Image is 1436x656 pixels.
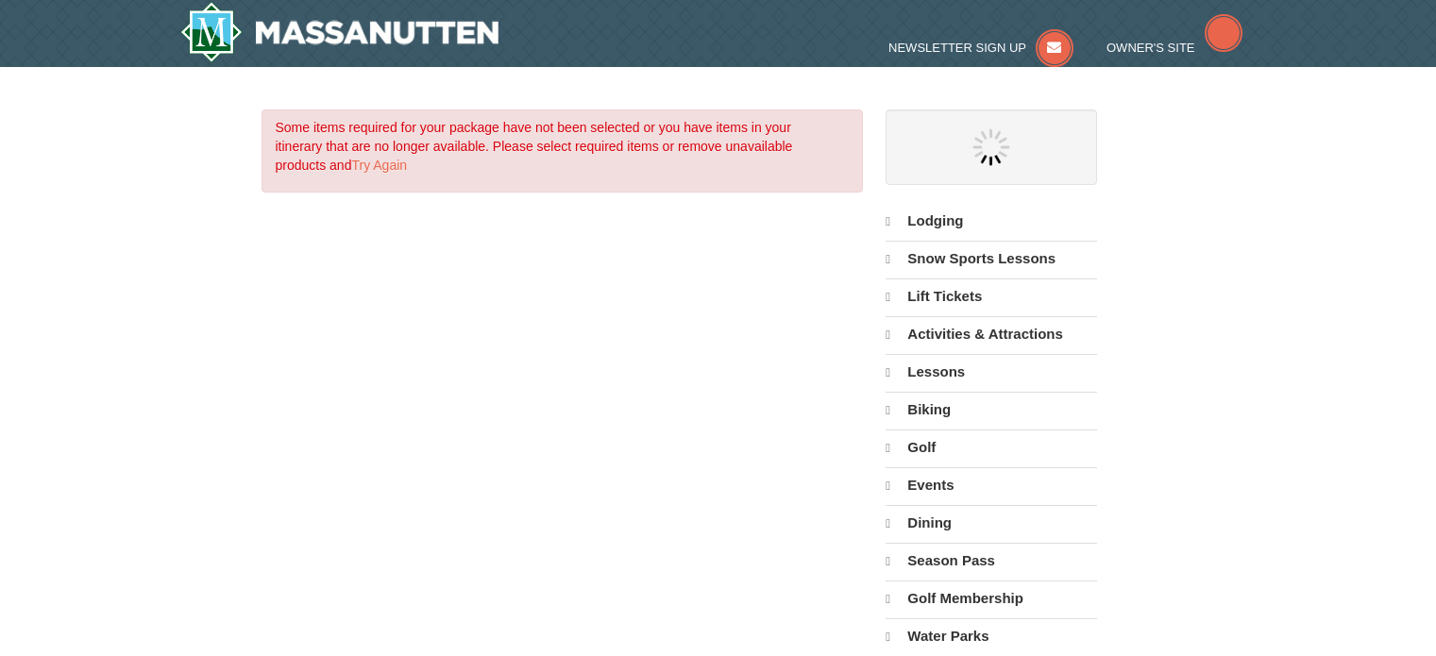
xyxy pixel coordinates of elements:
[886,618,1096,654] a: Water Parks
[886,467,1096,503] a: Events
[886,429,1096,465] a: Golf
[886,204,1096,239] a: Lodging
[888,41,1026,55] span: Newsletter Sign Up
[180,2,499,62] img: Massanutten Resort Logo
[886,278,1096,314] a: Lift Tickets
[886,505,1096,541] a: Dining
[1107,41,1195,55] span: Owner's Site
[886,543,1096,579] a: Season Pass
[886,316,1096,352] a: Activities & Attractions
[276,118,829,175] p: Some items required for your package have not been selected or you have items in your itinerary t...
[972,128,1010,166] img: wait gif
[888,41,1073,55] a: Newsletter Sign Up
[886,580,1096,616] a: Golf Membership
[180,2,499,62] a: Massanutten Resort
[886,392,1096,428] a: Biking
[886,241,1096,277] a: Snow Sports Lessons
[886,354,1096,390] a: Lessons
[1107,41,1242,55] a: Owner's Site
[351,158,407,173] a: Try Again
